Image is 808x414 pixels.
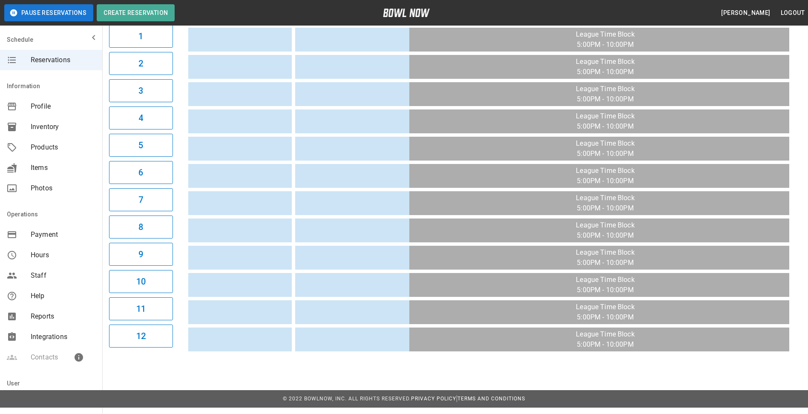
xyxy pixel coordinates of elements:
[136,302,146,316] h6: 11
[109,106,173,129] button: 4
[109,270,173,293] button: 10
[31,270,95,281] span: Staff
[4,4,93,21] button: Pause Reservations
[138,57,143,70] h6: 2
[718,5,773,21] button: [PERSON_NAME]
[109,52,173,75] button: 2
[138,29,143,43] h6: 1
[31,55,95,65] span: Reservations
[109,188,173,211] button: 7
[31,291,95,301] span: Help
[31,183,95,193] span: Photos
[138,111,143,125] h6: 4
[777,5,808,21] button: Logout
[109,161,173,184] button: 6
[31,163,95,173] span: Items
[109,134,173,157] button: 5
[109,325,173,348] button: 12
[136,329,146,343] h6: 12
[138,247,143,261] h6: 9
[109,79,173,102] button: 3
[31,250,95,260] span: Hours
[138,138,143,152] h6: 5
[109,297,173,320] button: 11
[109,25,173,48] button: 1
[383,9,430,17] img: logo
[138,166,143,179] h6: 6
[31,142,95,152] span: Products
[411,396,456,402] a: Privacy Policy
[31,230,95,240] span: Payment
[109,243,173,266] button: 9
[31,101,95,112] span: Profile
[31,332,95,342] span: Integrations
[138,193,143,207] h6: 7
[136,275,146,288] h6: 10
[109,216,173,239] button: 8
[31,311,95,322] span: Reports
[283,396,411,402] span: © 2022 BowlNow, Inc. All Rights Reserved.
[97,4,175,21] button: Create Reservation
[457,396,525,402] a: Terms and Conditions
[138,220,143,234] h6: 8
[138,84,143,98] h6: 3
[31,122,95,132] span: Inventory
